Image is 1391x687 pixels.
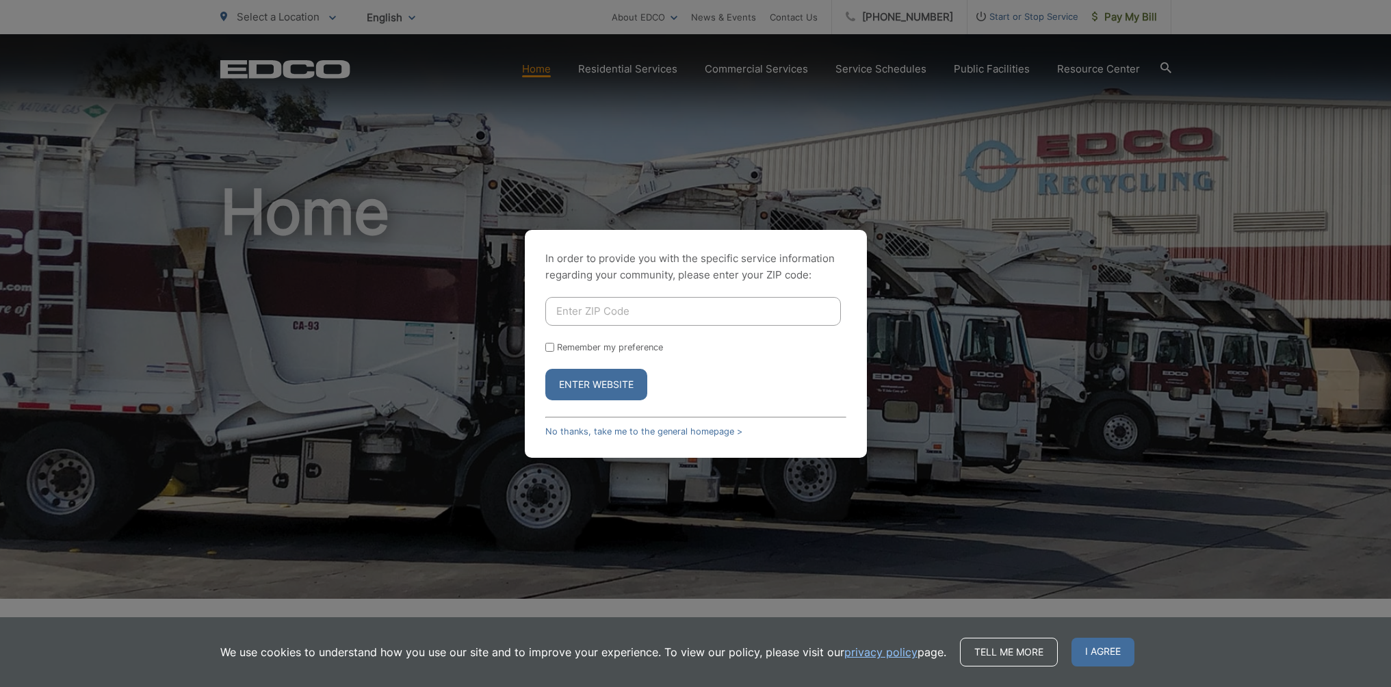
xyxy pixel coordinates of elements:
[960,638,1058,666] a: Tell me more
[545,369,647,400] button: Enter Website
[545,426,742,437] a: No thanks, take me to the general homepage >
[545,250,846,283] p: In order to provide you with the specific service information regarding your community, please en...
[1071,638,1134,666] span: I agree
[844,644,918,660] a: privacy policy
[220,644,946,660] p: We use cookies to understand how you use our site and to improve your experience. To view our pol...
[545,297,841,326] input: Enter ZIP Code
[557,342,663,352] label: Remember my preference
